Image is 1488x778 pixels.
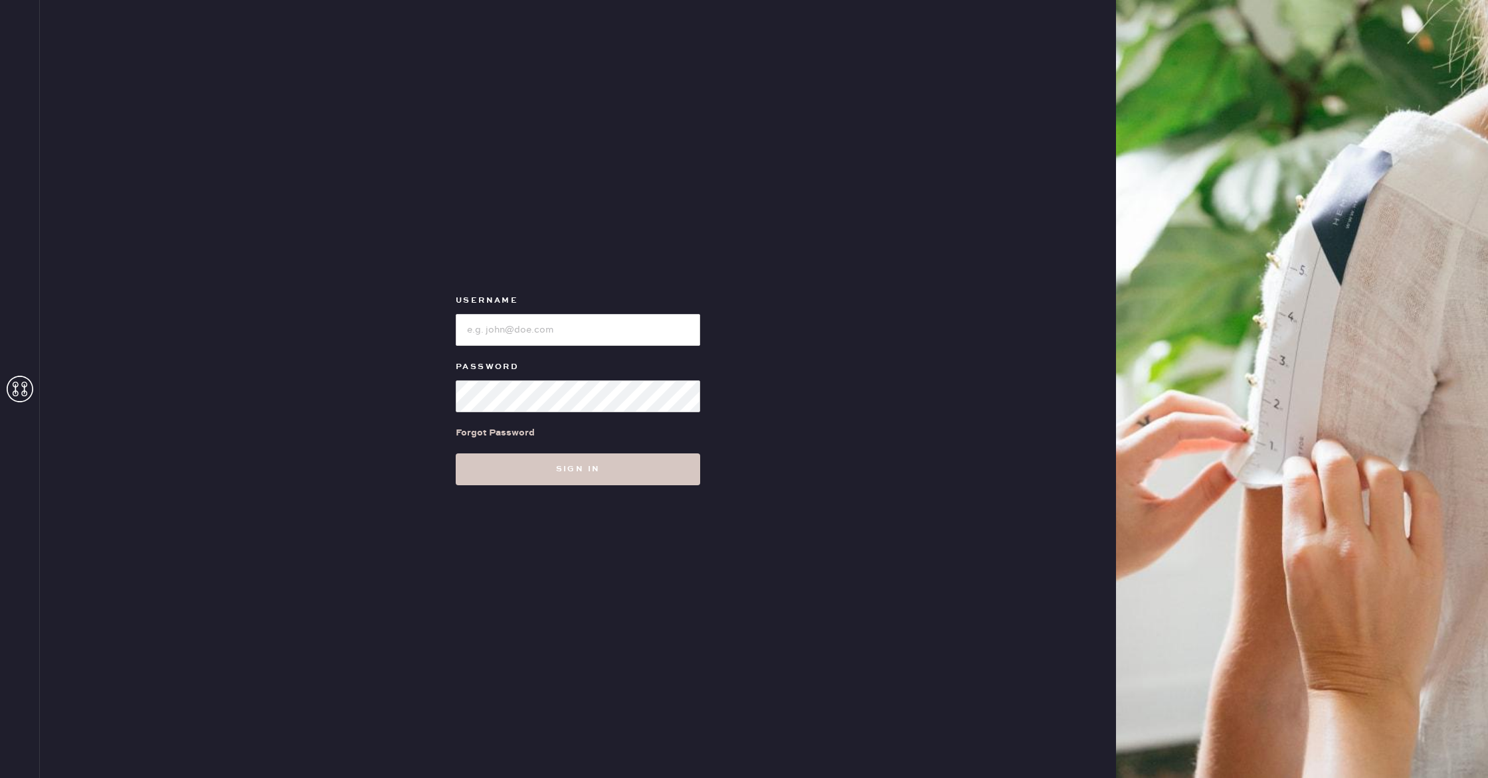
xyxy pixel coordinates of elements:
[456,293,700,309] label: Username
[456,412,535,453] a: Forgot Password
[456,359,700,375] label: Password
[456,453,700,485] button: Sign in
[456,314,700,346] input: e.g. john@doe.com
[456,426,535,440] div: Forgot Password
